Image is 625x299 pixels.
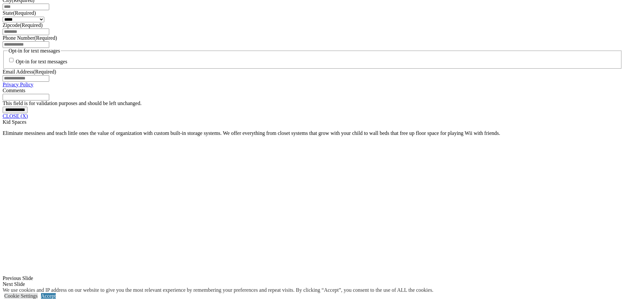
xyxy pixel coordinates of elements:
[3,22,43,28] label: Zipcode
[8,48,61,54] legend: Opt-in for text messages
[3,69,56,75] label: Email Address
[4,293,38,299] a: Cookie Settings
[3,130,622,136] p: Eliminate messiness and teach little ones the value of organization with custom built-in storage ...
[16,59,67,65] label: Opt-in for text messages
[34,35,57,41] span: (Required)
[20,22,42,28] span: (Required)
[41,293,56,299] a: Accept
[33,69,56,75] span: (Required)
[3,35,57,41] label: Phone Number
[3,113,28,119] a: CLOSE (X)
[13,10,36,16] span: (Required)
[3,100,622,106] div: This field is for validation purposes and should be left unchanged.
[3,275,622,281] div: Previous Slide
[3,10,36,16] label: State
[3,287,433,293] div: We use cookies and IP address on our website to give you the most relevant experience by remember...
[3,119,26,125] span: Kid Spaces
[3,88,25,93] label: Comments
[3,82,33,87] a: Privacy Policy
[3,281,622,287] div: Next Slide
